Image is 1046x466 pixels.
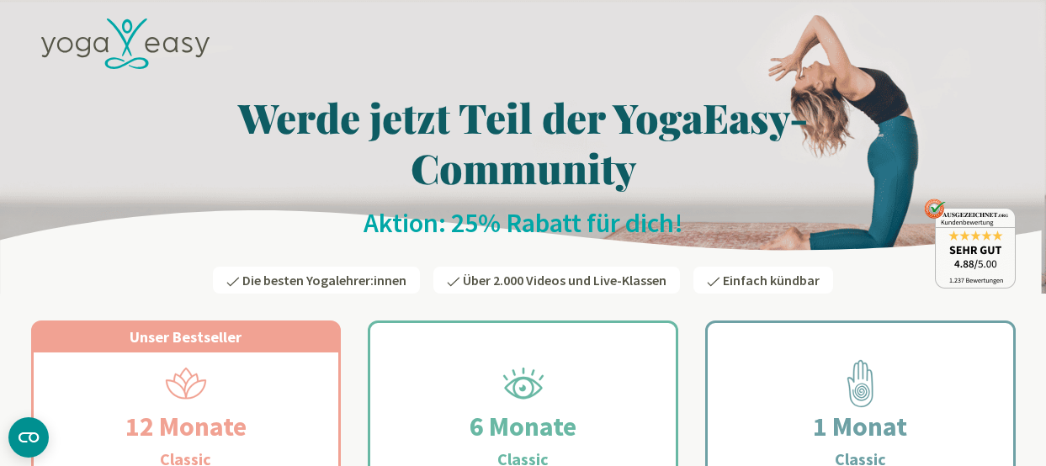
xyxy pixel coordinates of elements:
[130,327,242,347] span: Unser Bestseller
[85,406,287,447] h2: 12 Monate
[924,199,1016,289] img: ausgezeichnet_badge.png
[31,92,1016,193] h1: Werde jetzt Teil der YogaEasy-Community
[8,417,49,458] button: CMP-Widget öffnen
[463,272,666,289] span: Über 2.000 Videos und Live-Klassen
[242,272,406,289] span: Die besten Yogalehrer:innen
[429,406,617,447] h2: 6 Monate
[723,272,820,289] span: Einfach kündbar
[31,206,1016,240] h2: Aktion: 25% Rabatt für dich!
[773,406,948,447] h2: 1 Monat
